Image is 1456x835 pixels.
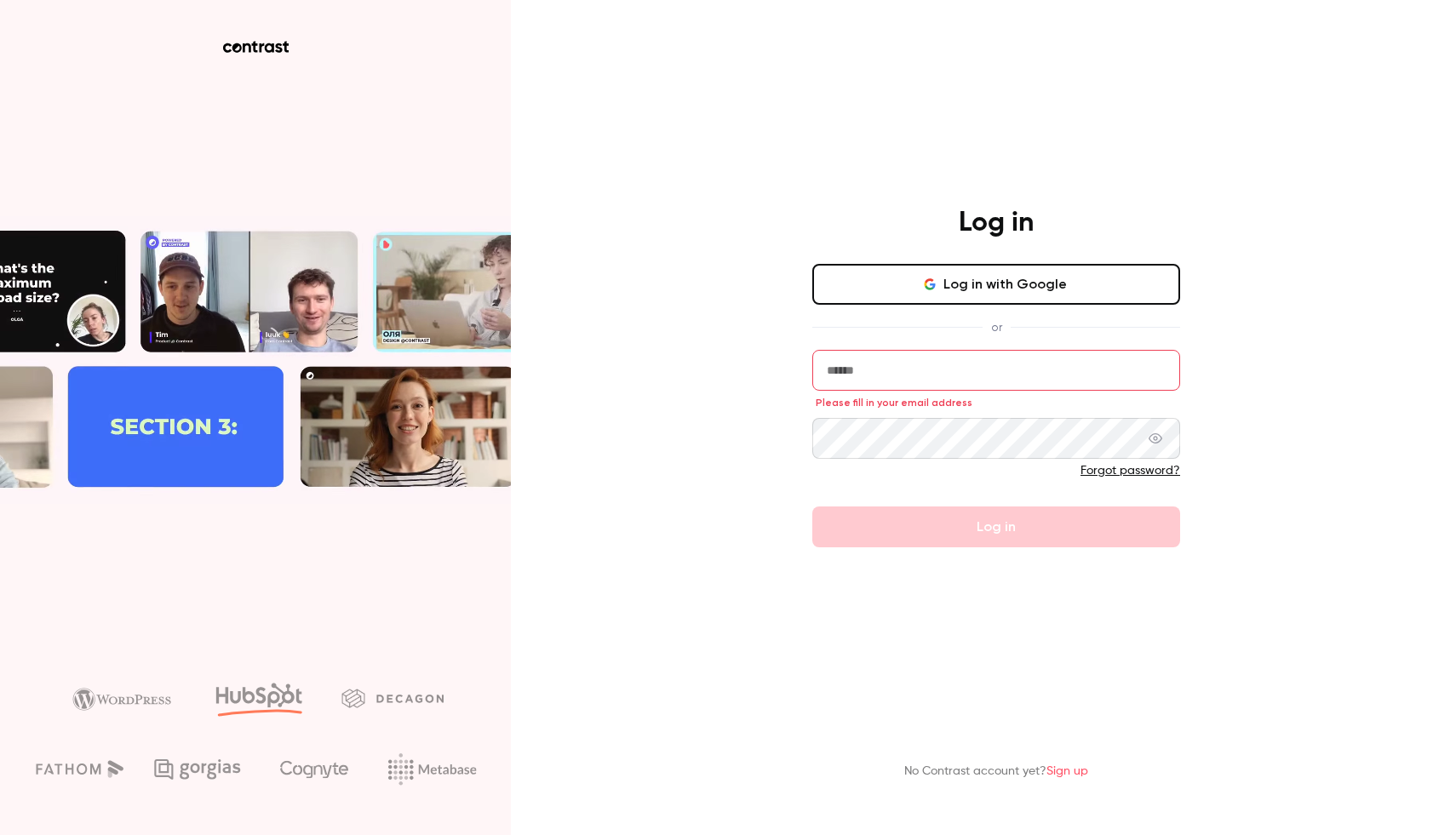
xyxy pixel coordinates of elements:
span: or [983,318,1011,336]
span: Please fill in your email address [816,396,972,409]
img: decagon [341,689,444,707]
button: Log in with Google [812,264,1180,305]
h4: Log in [959,206,1034,240]
a: Forgot password? [1081,465,1180,477]
p: No Contrast account yet? [904,763,1088,781]
a: Sign up [1046,765,1088,777]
